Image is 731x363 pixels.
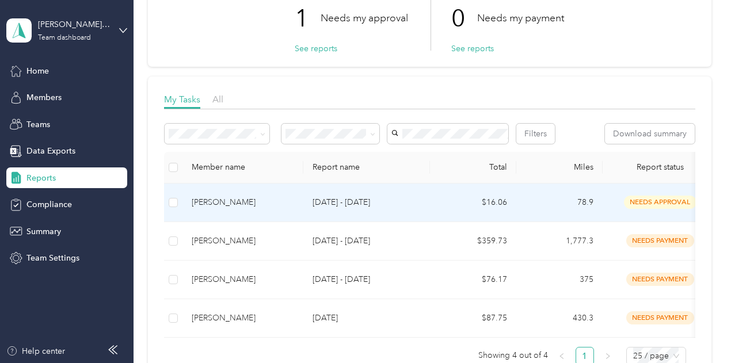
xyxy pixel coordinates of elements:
span: Teams [26,119,50,131]
button: See reports [295,43,337,55]
span: Reports [26,172,56,184]
p: [DATE] - [DATE] [313,196,421,209]
span: needs approval [624,196,696,209]
span: Summary [26,226,61,238]
span: needs payment [626,273,694,286]
div: Team dashboard [38,35,91,41]
div: [PERSON_NAME] [192,196,294,209]
span: All [212,94,223,105]
span: right [604,353,611,360]
td: 78.9 [516,184,603,222]
span: needs payment [626,311,694,324]
span: Compliance [26,198,72,211]
th: Report name [303,152,430,184]
button: See reports [451,43,494,55]
div: Total [439,162,507,172]
div: Member name [192,162,294,172]
td: $359.73 [430,222,516,261]
span: left [558,353,565,360]
span: Report status [612,162,709,172]
span: Data Exports [26,145,75,157]
p: Needs my approval [321,11,408,25]
span: My Tasks [164,94,200,105]
span: Home [26,65,49,77]
span: Members [26,91,62,104]
div: [PERSON_NAME] [192,235,294,247]
div: [PERSON_NAME][EMAIL_ADDRESS][PERSON_NAME][DOMAIN_NAME] [38,18,110,30]
div: Miles [526,162,593,172]
p: [DATE] [313,312,421,324]
td: $16.06 [430,184,516,222]
p: Needs my payment [477,11,564,25]
td: $87.75 [430,299,516,338]
p: [DATE] - [DATE] [313,235,421,247]
td: $76.17 [430,261,516,299]
button: Download summary [605,124,695,144]
button: Help center [6,345,65,357]
div: [PERSON_NAME] [192,312,294,324]
iframe: Everlance-gr Chat Button Frame [667,299,731,363]
span: Team Settings [26,252,79,264]
span: needs payment [626,234,694,247]
td: 375 [516,261,603,299]
div: [PERSON_NAME] [192,273,294,286]
p: [DATE] - [DATE] [313,273,421,286]
th: Member name [182,152,303,184]
td: 1,777.3 [516,222,603,261]
button: Filters [516,124,555,144]
td: 430.3 [516,299,603,338]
